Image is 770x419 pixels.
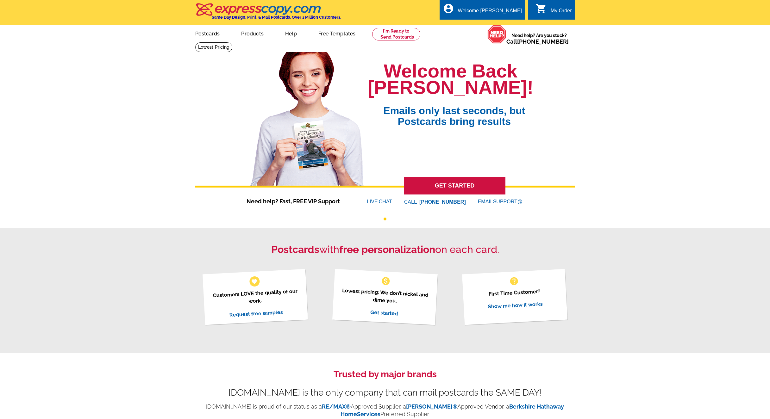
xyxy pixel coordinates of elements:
h2: with on each card. [195,243,575,256]
a: Request free samples [229,309,283,318]
div: My Order [551,8,572,17]
div: Welcome [PERSON_NAME] [458,8,522,17]
a: Help [275,26,307,40]
span: Need help? Fast, FREE VIP Support [247,197,348,206]
img: help [487,25,506,44]
a: LIVECHAT [367,199,392,204]
h3: Trusted by major brands [195,369,575,380]
font: LIVE [367,198,379,206]
font: SUPPORT@ [493,198,523,206]
p: Customers LOVE the quality of our work. [210,287,300,307]
span: help [509,276,519,286]
a: [PHONE_NUMBER] [517,38,569,45]
a: [PERSON_NAME]® [406,403,457,410]
p: First Time Customer? [470,287,559,299]
a: Postcards [185,26,230,40]
a: Show me how it works [488,301,543,310]
span: favorite [251,278,258,285]
span: monetization_on [381,276,391,286]
a: shopping_cart My Order [535,7,572,15]
i: account_circle [443,3,454,14]
span: Emails only last seconds, but Postcards bring results [375,96,533,127]
strong: free personalization [339,243,435,255]
a: GET STARTED [404,177,505,194]
button: 1 of 1 [384,218,386,220]
a: Free Templates [308,26,366,40]
i: shopping_cart [535,3,547,14]
a: Get started [370,309,398,317]
a: Products [231,26,274,40]
img: welcome-back-logged-in.png [247,47,368,186]
strong: Postcards [271,243,319,255]
h4: Same Day Design, Print, & Mail Postcards. Over 1 Million Customers. [212,15,341,20]
a: Same Day Design, Print, & Mail Postcards. Over 1 Million Customers. [195,8,341,20]
div: [DOMAIN_NAME] is the only company that can mail postcards the SAME DAY! [195,389,575,397]
iframe: LiveChat chat widget [643,272,770,419]
a: RE/MAX® [322,403,351,410]
p: Lowest pricing: We don’t nickel and dime you. [340,287,430,306]
span: Need help? Are you stuck? [506,32,572,45]
span: Call [506,38,569,45]
h1: Welcome Back [PERSON_NAME]! [368,63,533,96]
p: [DOMAIN_NAME] is proud of our status as a Approved Supplier, a Approved Vendor, a Preferred Suppl... [195,403,575,418]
